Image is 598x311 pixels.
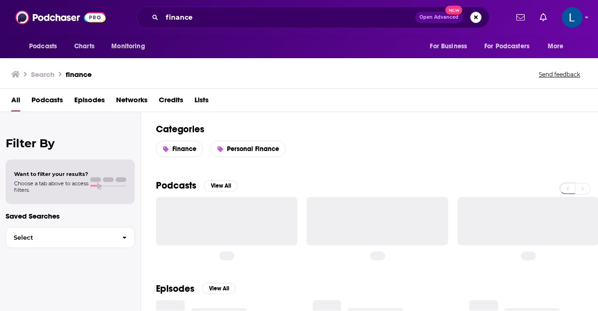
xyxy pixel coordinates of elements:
button: View All [204,180,238,191]
h3: finance [66,70,92,79]
a: EpisodesView All [156,283,236,295]
button: Select [6,227,135,248]
h2: Categories [156,123,583,135]
a: Podcasts [31,92,63,112]
span: Monitoring [111,40,145,53]
button: open menu [541,38,575,55]
a: Personal Finance [210,141,286,157]
button: View All [202,283,236,294]
button: open menu [23,38,69,55]
span: Charts [74,40,94,53]
input: Search podcasts, credits, & more... [162,10,415,25]
h3: Search [31,70,54,79]
div: Search podcasts, credits, & more... [136,7,489,28]
span: For Business [430,40,467,53]
button: open menu [105,38,157,55]
h2: Episodes [156,283,194,295]
a: Episodes [74,92,105,112]
h2: Filter By [6,137,135,150]
a: Credits [159,92,183,112]
span: Personal Finance [227,145,279,153]
button: open menu [478,38,543,55]
h2: Podcasts [156,180,196,191]
button: Open AdvancedNew [415,12,463,23]
button: Show profile menu [562,7,582,28]
a: Lists [194,92,209,112]
span: New [445,6,462,15]
a: Networks [116,92,148,112]
img: Podchaser - Follow, Share and Rate Podcasts [16,8,106,26]
a: PodcastsView All [156,180,238,191]
span: Open Advanced [419,15,458,20]
span: Podcasts [29,40,57,53]
p: Saved Searches [6,212,135,220]
span: More [548,40,564,53]
span: Want to filter your results? [14,171,88,177]
a: Show notifications dropdown [513,9,528,25]
span: Select [6,235,115,241]
a: Show notifications dropdown [536,9,551,25]
span: Logged in as lucy.vincent [562,7,582,28]
a: Charts [68,38,100,55]
img: User Profile [562,7,582,28]
span: Finance [172,145,196,153]
span: Choose a tab above to access filters. [14,180,88,193]
a: Finance [156,141,203,157]
span: For Podcasters [484,40,529,53]
a: All [11,92,20,112]
button: Send feedback [536,70,583,78]
button: open menu [423,38,479,55]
